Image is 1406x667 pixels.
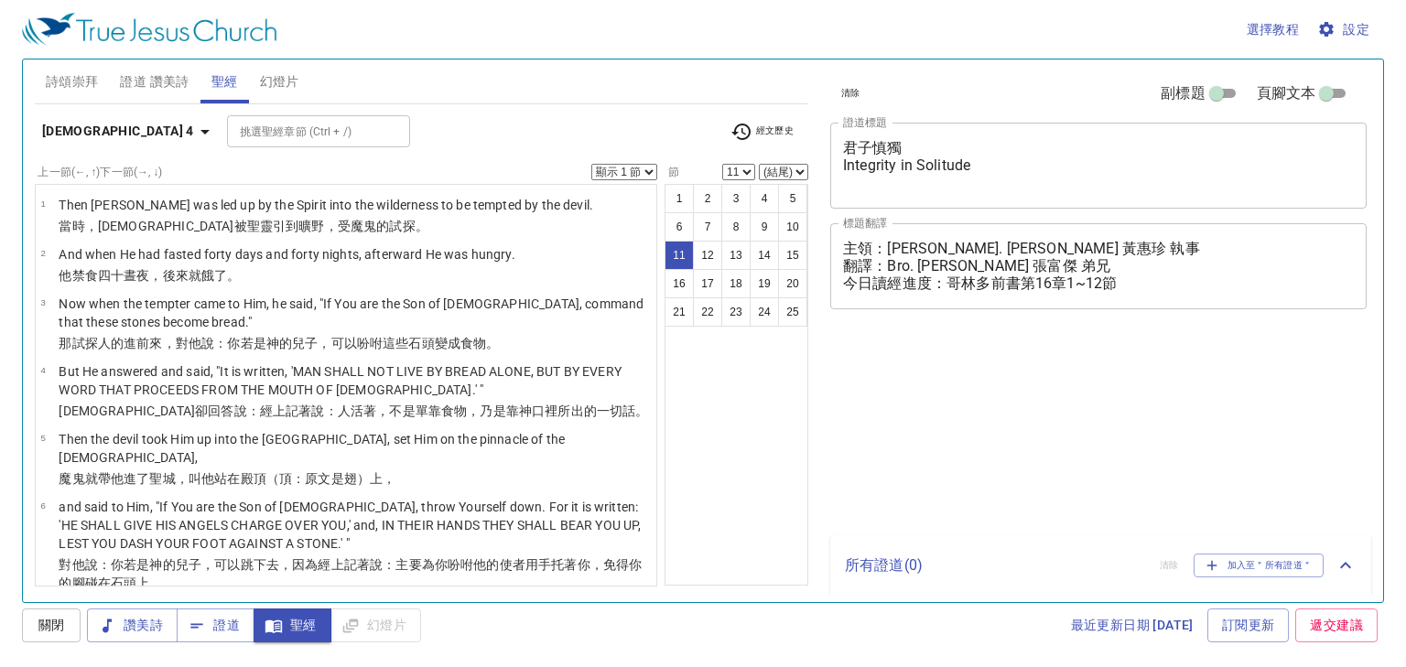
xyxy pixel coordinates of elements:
wg2424: 被 [234,219,428,233]
button: 關閉 [22,608,81,642]
span: 清除 [841,85,860,102]
p: 當時 [59,217,593,235]
button: 19 [750,269,779,298]
wg2048: ，受 [325,219,428,233]
button: 25 [778,297,807,327]
wg5119: ，[DEMOGRAPHIC_DATA] [85,219,428,233]
button: 設定 [1314,13,1377,47]
div: 所有證道(0)清除加入至＂所有證道＂ [830,535,1371,596]
wg4314: 。 [149,576,162,590]
button: 5 [778,184,807,213]
button: 聖經 [254,608,331,642]
wg1909: 食物 [441,403,648,418]
wg4172: ，叫他 [176,471,396,486]
button: 證道 [177,608,254,642]
span: 經文歷史 [730,121,794,143]
wg2250: 夜 [136,268,240,283]
wg1487: 是 [59,557,642,590]
p: 那試探人的 [59,334,651,352]
wg2316: 的兒子 [59,557,642,590]
button: 9 [750,212,779,242]
span: 聖經 [211,70,238,93]
wg4487: 。 [635,403,648,418]
wg2316: 口 [532,403,648,418]
wg3004: ：你 [59,557,642,590]
p: [DEMOGRAPHIC_DATA]卻回答 [59,402,651,420]
button: 22 [693,297,722,327]
wg4572: 若 [59,557,642,590]
p: 對他 [59,555,651,592]
button: 1 [665,184,694,213]
button: 清除 [830,82,871,104]
wg1519: 聖 [149,471,395,486]
wg3522: 四十 [98,268,241,283]
span: 頁腳文本 [1257,82,1316,104]
wg4675: 腳 [72,576,163,590]
button: 15 [778,241,807,270]
span: 設定 [1321,18,1369,41]
span: 證道 [191,614,240,637]
span: 訂閱更新 [1222,614,1275,637]
label: 節 [665,167,679,178]
span: 幻燈片 [260,70,299,93]
wg3956: 話 [622,403,648,418]
span: 聖經 [268,614,317,637]
span: 1 [40,199,45,209]
wg235: 靠 [506,403,649,418]
span: 關閉 [37,614,66,637]
span: 3 [40,297,45,307]
wg2036: ：經上記著 [247,403,649,418]
a: 遞交建議 [1295,608,1378,642]
wg1487: 是 [254,336,500,350]
wg4750: 裡所出 [545,403,648,418]
wg846: 說 [201,336,500,350]
wg1607: 的一切 [584,403,649,418]
wg3880: 他 [111,471,395,486]
textarea: 君子慎獨 Integrity in Solitude [843,139,1354,191]
wg740: 。 [486,336,499,350]
span: 選擇教程 [1247,18,1300,41]
button: 3 [721,184,751,213]
button: 17 [693,269,722,298]
p: Then the devil took Him up into the [GEOGRAPHIC_DATA], set Him on the pinnacle of the [DEMOGRAPHI... [59,430,651,467]
p: And when He had fasted forty days and forty nights, afterward He was hungry. [59,245,514,264]
wg5062: 晝 [124,268,240,283]
p: But He answered and said, "It is written, 'MAN SHALL NOT LIVE BY BREAD ALONE, BUT BY EVERY WORD T... [59,362,651,399]
wg4334: ，對他 [163,336,500,350]
p: 魔鬼 [59,469,651,488]
span: 2 [40,248,45,258]
span: 讚美詩 [102,614,163,637]
span: 遞交建議 [1310,614,1363,637]
wg3756: 單 [416,403,649,418]
button: 加入至＂所有證道＂ [1194,554,1325,577]
button: 12 [693,241,722,270]
wg3985: 進前來 [124,336,499,350]
wg846: 說 [59,557,642,590]
button: 18 [721,269,751,298]
input: Type Bible Reference [233,121,374,142]
wg4419: ）上 [357,471,395,486]
wg611: 說 [234,403,649,418]
wg1228: 就 [85,471,396,486]
wg1096: 食物 [460,336,499,350]
wg740: ，乃是 [467,403,648,418]
wg2476: 在殿 [227,471,395,486]
wg2411: 頂（頂：原文是翅 [254,471,396,486]
wg5119: 帶 [98,471,396,486]
wg1909: ， [383,471,395,486]
wg3985: 。 [416,219,428,233]
button: 21 [665,297,694,327]
wg906: 下去 [59,557,642,590]
span: 詩頌崇拜 [46,70,99,93]
wg1228: 的試探 [376,219,428,233]
wg2198: ，不是 [376,403,648,418]
button: 23 [721,297,751,327]
wg5259: 魔鬼 [351,219,428,233]
button: 選擇教程 [1239,13,1307,47]
wg2736: ，因為 [59,557,642,590]
span: 證道 讚美詩 [120,70,189,93]
button: 2 [693,184,722,213]
wg2036: 這些 [383,336,499,350]
wg5305: 就餓了 [189,268,241,283]
button: 16 [665,269,694,298]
